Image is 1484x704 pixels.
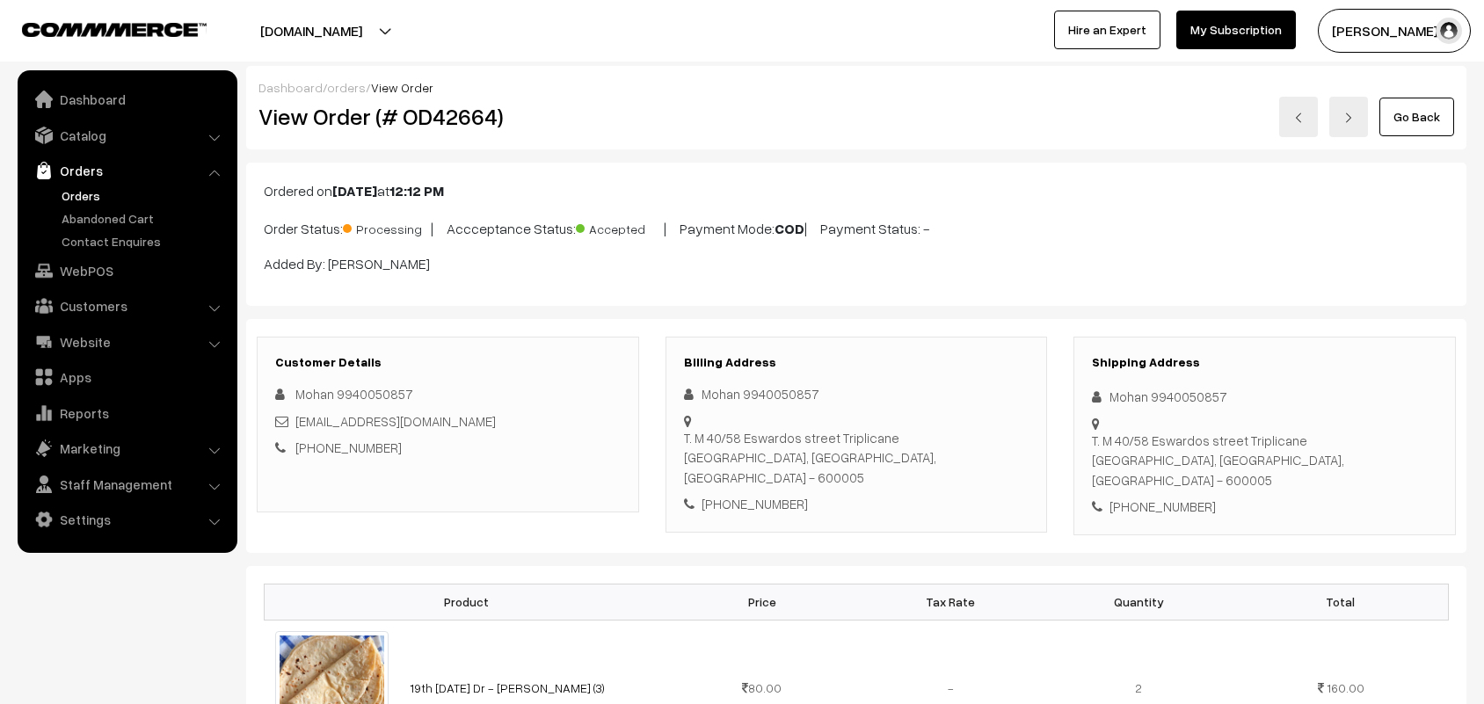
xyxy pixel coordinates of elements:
button: [DOMAIN_NAME] [199,9,424,53]
a: Customers [22,290,231,322]
h3: Customer Details [275,355,621,370]
a: [PHONE_NUMBER] [295,439,402,455]
div: [PHONE_NUMBER] [684,494,1029,514]
a: Dashboard [258,80,323,95]
a: Staff Management [22,468,231,500]
img: user [1436,18,1462,44]
h2: View Order (# OD42664) [258,103,639,130]
div: T. M 40/58 Eswardos street Triplicane [GEOGRAPHIC_DATA], [GEOGRAPHIC_DATA], [GEOGRAPHIC_DATA] - 6... [684,428,1029,488]
h3: Shipping Address [1092,355,1437,370]
b: [DATE] [332,182,377,200]
a: Hire an Expert [1054,11,1160,49]
a: COMMMERCE [22,18,176,39]
div: Mohan 9940050857 [1092,387,1437,407]
a: Abandoned Cart [57,209,231,228]
a: Go Back [1379,98,1454,136]
a: Marketing [22,432,231,464]
span: View Order [371,80,433,95]
h3: Billing Address [684,355,1029,370]
img: left-arrow.png [1293,112,1304,123]
th: Product [265,584,668,620]
th: Price [668,584,856,620]
div: T. M 40/58 Eswardos street Triplicane [GEOGRAPHIC_DATA], [GEOGRAPHIC_DATA], [GEOGRAPHIC_DATA] - 6... [1092,431,1437,490]
a: Catalog [22,120,231,151]
a: Reports [22,397,231,429]
b: COD [775,220,804,237]
a: orders [327,80,366,95]
a: Contact Enquires [57,232,231,250]
th: Quantity [1044,584,1233,620]
div: / / [258,78,1454,97]
img: right-arrow.png [1343,112,1354,123]
a: 19th [DATE] Dr - [PERSON_NAME] (3) [410,680,605,695]
a: Apps [22,361,231,393]
a: [EMAIL_ADDRESS][DOMAIN_NAME] [295,413,496,429]
b: 12:12 PM [389,182,444,200]
span: 2 [1135,680,1142,695]
th: Tax Rate [856,584,1044,620]
span: 160.00 [1327,680,1364,695]
span: Mohan 9940050857 [295,386,413,402]
a: Orders [22,155,231,186]
a: Orders [57,186,231,205]
p: Order Status: | Accceptance Status: | Payment Mode: | Payment Status: - [264,215,1449,239]
a: My Subscription [1176,11,1296,49]
span: 80.00 [742,680,782,695]
div: Mohan 9940050857 [684,384,1029,404]
span: Accepted [576,215,664,238]
a: Dashboard [22,83,231,115]
a: Settings [22,504,231,535]
p: Ordered on at [264,180,1449,201]
a: WebPOS [22,255,231,287]
button: [PERSON_NAME] s… [1318,9,1471,53]
p: Added By: [PERSON_NAME] [264,253,1449,274]
th: Total [1233,584,1449,620]
a: Website [22,326,231,358]
img: COMMMERCE [22,23,207,36]
div: [PHONE_NUMBER] [1092,497,1437,517]
span: Processing [343,215,431,238]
